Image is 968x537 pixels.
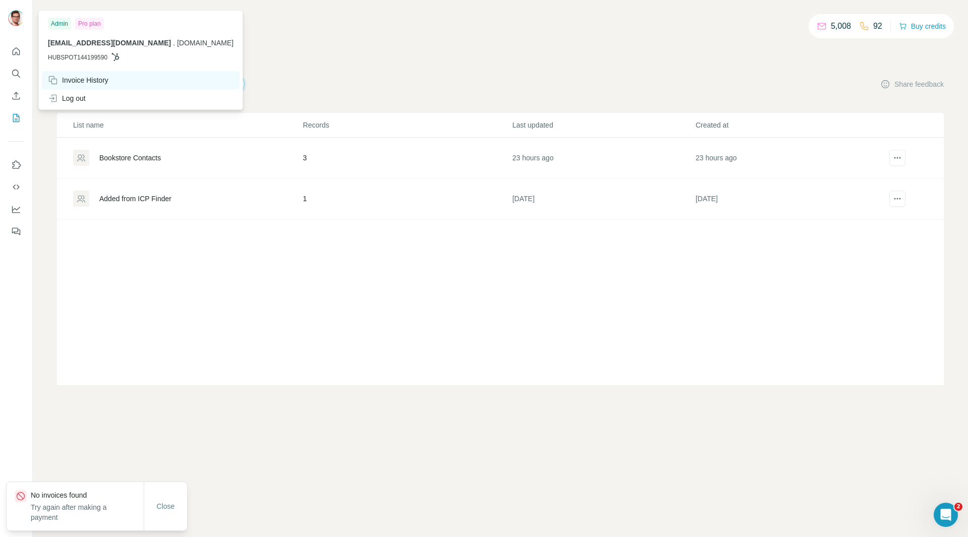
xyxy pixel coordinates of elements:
[512,138,695,178] td: 23 hours ago
[48,75,108,85] div: Invoice History
[831,20,851,32] p: 5,008
[99,153,161,163] div: Bookstore Contacts
[150,497,182,515] button: Close
[8,87,24,105] button: Enrich CSV
[303,120,511,130] p: Records
[954,503,962,511] span: 2
[889,150,905,166] button: actions
[75,18,104,30] div: Pro plan
[8,200,24,218] button: Dashboard
[48,53,107,62] span: HUBSPOT144199590
[8,42,24,61] button: Quick start
[8,222,24,241] button: Feedback
[880,79,944,89] button: Share feedback
[8,109,24,127] button: My lists
[8,10,24,26] img: Avatar
[8,156,24,174] button: Use Surfe on LinkedIn
[302,178,512,219] td: 1
[31,490,144,500] p: No invoices found
[99,194,171,204] div: Added from ICP Finder
[48,93,86,103] div: Log out
[695,138,878,178] td: 23 hours ago
[696,120,878,130] p: Created at
[512,120,694,130] p: Last updated
[8,178,24,196] button: Use Surfe API
[695,178,878,219] td: [DATE]
[48,18,71,30] div: Admin
[48,39,171,47] span: [EMAIL_ADDRESS][DOMAIN_NAME]
[899,19,946,33] button: Buy credits
[73,120,302,130] p: List name
[873,20,882,32] p: 92
[157,501,175,511] span: Close
[31,502,144,522] p: Try again after making a payment
[173,39,175,47] span: .
[889,191,905,207] button: actions
[177,39,233,47] span: [DOMAIN_NAME]
[512,178,695,219] td: [DATE]
[934,503,958,527] iframe: Intercom live chat
[302,138,512,178] td: 3
[8,65,24,83] button: Search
